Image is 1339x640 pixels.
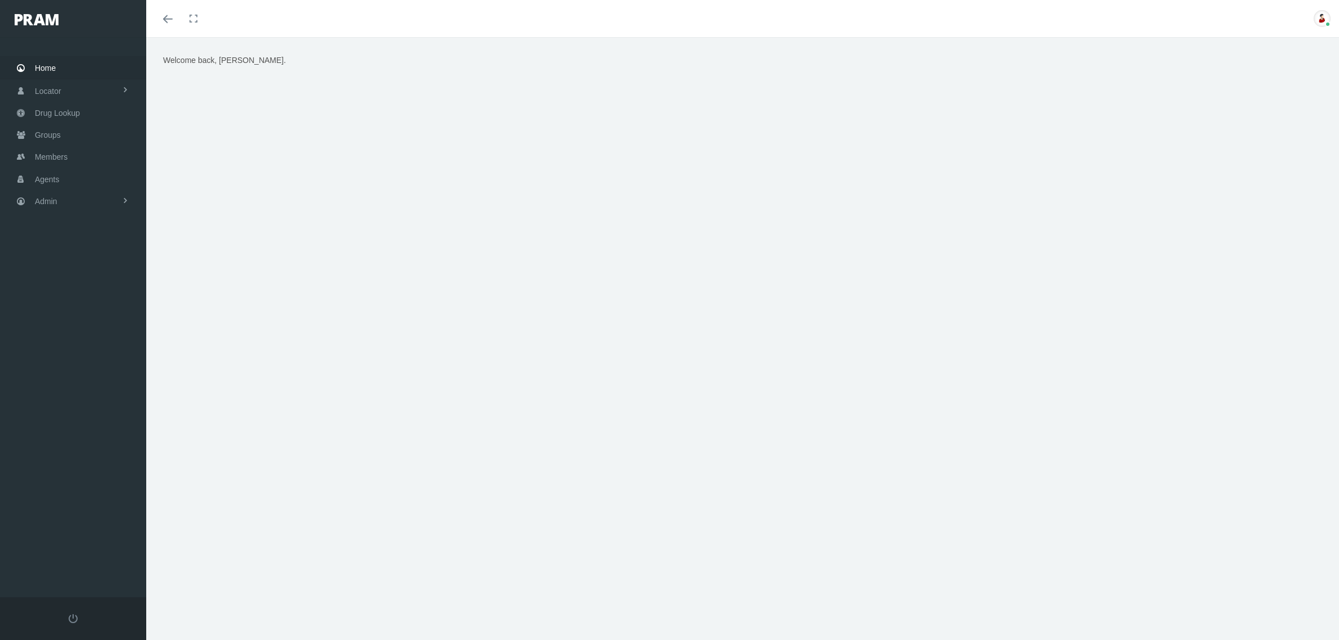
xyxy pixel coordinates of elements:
[35,146,67,168] span: Members
[35,102,80,124] span: Drug Lookup
[163,56,286,65] span: Welcome back, [PERSON_NAME].
[35,191,57,212] span: Admin
[35,57,56,79] span: Home
[1314,10,1331,27] img: S_Profile_Picture_701.jpg
[35,80,61,102] span: Locator
[35,169,60,190] span: Agents
[15,14,58,25] img: PRAM_20_x_78.png
[35,124,61,146] span: Groups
